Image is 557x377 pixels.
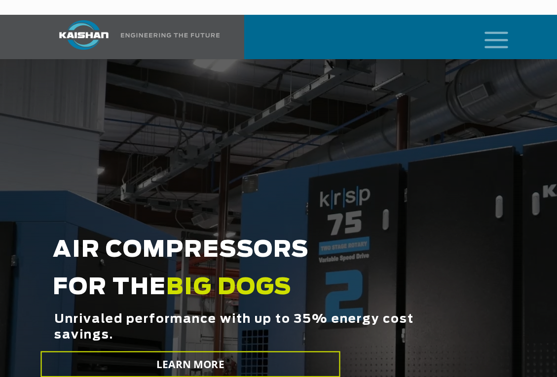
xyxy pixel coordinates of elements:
span: Unrivaled performance with up to 35% energy cost savings. [54,311,429,371]
h2: AIR COMPRESSORS FOR THE [53,232,427,366]
img: kaishan logo [47,20,121,50]
span: BIG DOGS [166,276,292,299]
img: Engineering the future [121,33,220,37]
a: Kaishan USA [47,15,222,59]
a: mobile menu [481,29,497,45]
span: LEARN MORE [156,357,224,372]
